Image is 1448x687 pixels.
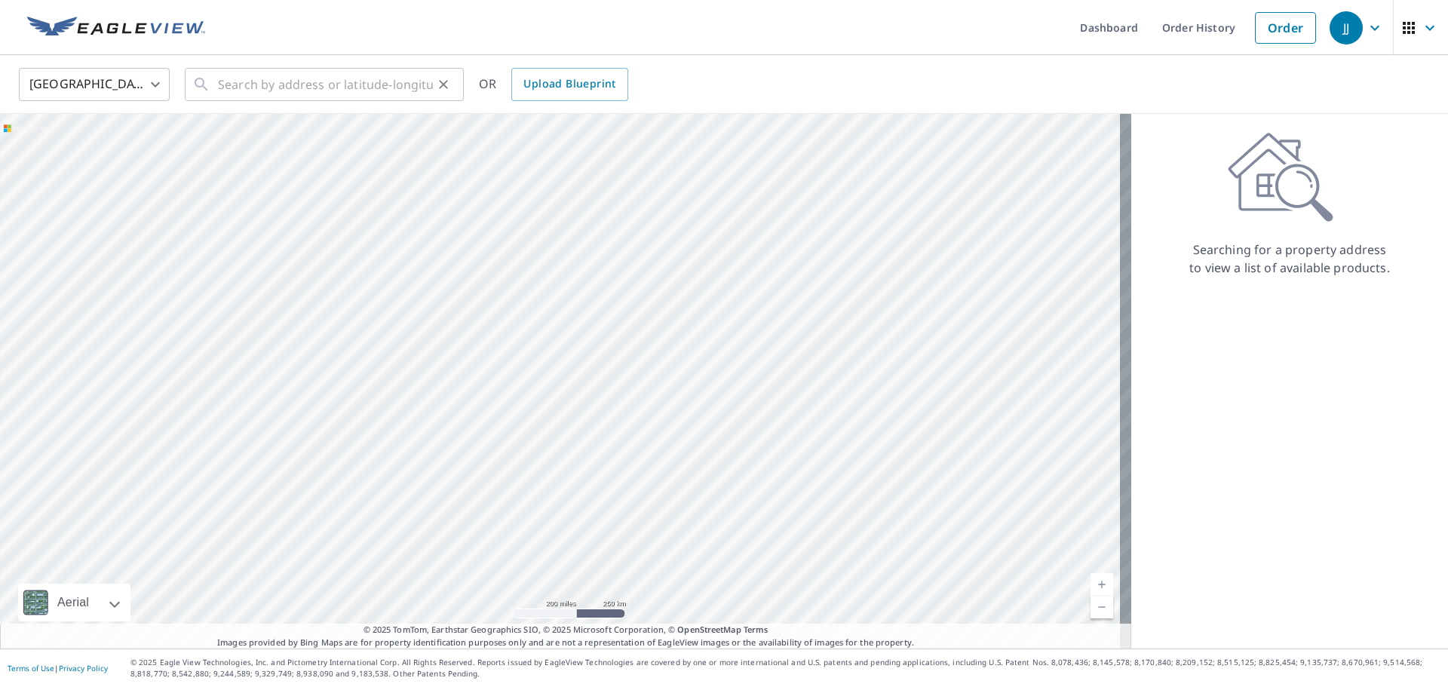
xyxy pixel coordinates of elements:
a: Current Level 5, Zoom In [1091,573,1113,596]
span: Upload Blueprint [523,75,615,94]
div: JJ [1330,11,1363,44]
a: Terms of Use [8,663,54,673]
div: OR [479,68,628,101]
p: Searching for a property address to view a list of available products. [1189,241,1391,277]
button: Clear [433,74,454,95]
p: | [8,664,108,673]
div: Aerial [18,584,130,621]
a: Current Level 5, Zoom Out [1091,596,1113,618]
a: OpenStreetMap [677,624,741,635]
span: © 2025 TomTom, Earthstar Geographics SIO, © 2025 Microsoft Corporation, © [364,624,768,636]
img: EV Logo [27,17,205,39]
input: Search by address or latitude-longitude [218,63,433,106]
div: [GEOGRAPHIC_DATA] [19,63,170,106]
p: © 2025 Eagle View Technologies, Inc. and Pictometry International Corp. All Rights Reserved. Repo... [130,657,1440,679]
a: Privacy Policy [59,663,108,673]
div: Aerial [53,584,94,621]
a: Terms [744,624,768,635]
a: Order [1255,12,1316,44]
a: Upload Blueprint [511,68,627,101]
